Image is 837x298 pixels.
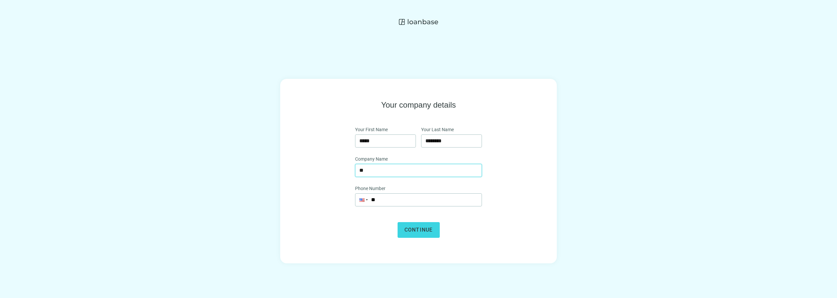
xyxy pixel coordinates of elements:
div: United States: + 1 [355,194,368,206]
span: Continue [404,227,433,233]
button: Continue [398,222,440,238]
span: Your First Name [355,126,388,133]
span: Phone Number [355,185,385,192]
span: Your Last Name [421,126,454,133]
span: Company Name [355,155,388,163]
h1: Your company details [381,100,456,110]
